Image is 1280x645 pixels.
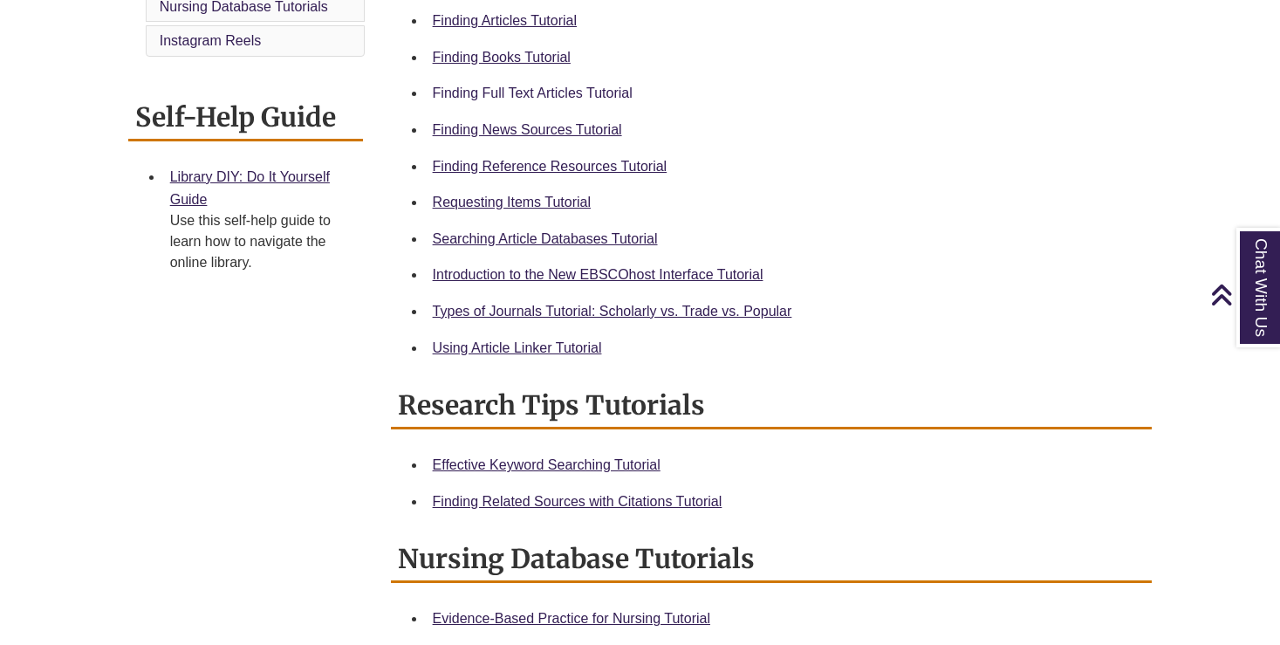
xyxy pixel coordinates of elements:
[433,267,763,282] a: Introduction to the New EBSCOhost Interface Tutorial
[160,33,262,48] a: Instagram Reels
[433,340,602,355] a: Using Article Linker Tutorial
[433,195,591,209] a: Requesting Items Tutorial
[433,304,792,319] a: Types of Journals Tutorial: Scholarly vs. Trade vs. Popular
[170,210,349,273] div: Use this self-help guide to learn how to navigate the online library.
[433,457,661,472] a: Effective Keyword Searching Tutorial
[391,537,1153,583] h2: Nursing Database Tutorials
[391,383,1153,429] h2: Research Tips Tutorials
[433,122,622,137] a: Finding News Sources Tutorial
[433,50,571,65] a: Finding Books Tutorial
[170,169,330,207] a: Library DIY: Do It Yourself Guide
[433,231,658,246] a: Searching Article Databases Tutorial
[433,611,710,626] a: Evidence-Based Practice for Nursing Tutorial
[128,95,363,141] h2: Self-Help Guide
[433,494,722,509] a: Finding Related Sources with Citations Tutorial
[433,86,633,100] a: Finding Full Text Articles Tutorial
[433,13,577,28] a: Finding Articles Tutorial
[433,159,667,174] a: Finding Reference Resources Tutorial
[1210,283,1276,306] a: Back to Top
